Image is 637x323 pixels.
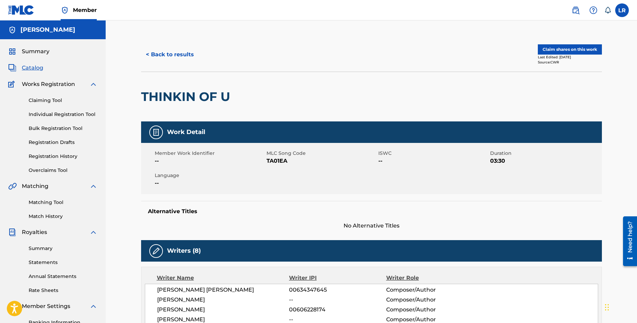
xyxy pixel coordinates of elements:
[22,80,75,88] span: Works Registration
[386,286,474,294] span: Composer/Author
[22,228,47,236] span: Royalties
[29,167,97,174] a: Overclaims Tool
[289,274,386,282] div: Writer IPI
[8,26,16,34] img: Accounts
[148,208,595,215] h5: Alternative Titles
[89,182,97,190] img: expand
[589,6,597,14] img: help
[604,7,611,14] div: Notifications
[538,55,602,60] div: Last Edited: [DATE]
[155,172,265,179] span: Language
[490,150,600,157] span: Duration
[29,245,97,252] a: Summary
[378,150,488,157] span: ISWC
[386,296,474,304] span: Composer/Author
[618,213,637,269] iframe: Resource Center
[267,150,377,157] span: MLC Song Code
[29,213,97,220] a: Match History
[29,97,97,104] a: Claiming Tool
[386,306,474,314] span: Composer/Author
[29,139,97,146] a: Registration Drafts
[155,150,265,157] span: Member Work Identifier
[73,6,97,14] span: Member
[605,297,609,318] div: Drag
[29,273,97,280] a: Annual Statements
[29,153,97,160] a: Registration History
[289,306,386,314] span: 00606228174
[587,3,600,17] div: Help
[8,47,49,56] a: SummarySummary
[267,157,377,165] span: TA01EA
[289,296,386,304] span: --
[157,286,289,294] span: [PERSON_NAME] [PERSON_NAME]
[29,111,97,118] a: Individual Registration Tool
[386,274,474,282] div: Writer Role
[29,287,97,294] a: Rate Sheets
[22,64,43,72] span: Catalog
[8,64,16,72] img: Catalog
[569,3,582,17] a: Public Search
[8,5,34,15] img: MLC Logo
[22,302,70,310] span: Member Settings
[157,296,289,304] span: [PERSON_NAME]
[8,182,17,190] img: Matching
[167,247,201,255] h5: Writers (8)
[157,306,289,314] span: [PERSON_NAME]
[22,182,48,190] span: Matching
[490,157,600,165] span: 03:30
[8,302,16,310] img: Member Settings
[141,222,602,230] span: No Alternative Titles
[152,247,160,255] img: Writers
[141,89,233,104] h2: THINKIN OF U
[167,128,205,136] h5: Work Detail
[615,3,629,17] div: User Menu
[289,286,386,294] span: 00634347645
[20,26,75,34] h5: Luke
[29,125,97,132] a: Bulk Registration Tool
[89,228,97,236] img: expand
[61,6,69,14] img: Top Rightsholder
[572,6,580,14] img: search
[538,60,602,65] div: Source: CWR
[141,46,199,63] button: < Back to results
[157,274,289,282] div: Writer Name
[378,157,488,165] span: --
[89,302,97,310] img: expand
[8,64,43,72] a: CatalogCatalog
[29,199,97,206] a: Matching Tool
[152,128,160,136] img: Work Detail
[29,259,97,266] a: Statements
[8,80,17,88] img: Works Registration
[603,290,637,323] iframe: Chat Widget
[89,80,97,88] img: expand
[8,47,16,56] img: Summary
[538,44,602,55] button: Claim shares on this work
[8,228,16,236] img: Royalties
[22,47,49,56] span: Summary
[155,157,265,165] span: --
[155,179,265,187] span: --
